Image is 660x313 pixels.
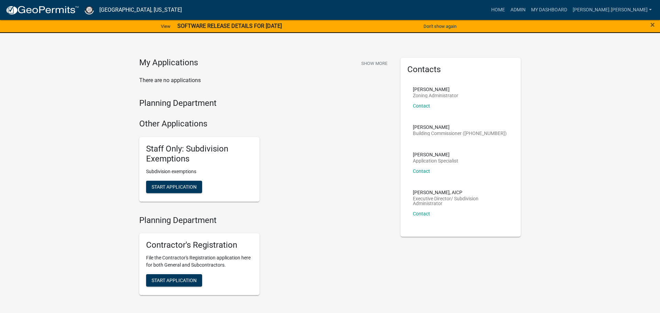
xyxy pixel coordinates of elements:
[146,168,253,175] p: Subdivision exemptions
[413,211,430,216] a: Contact
[99,4,182,16] a: [GEOGRAPHIC_DATA], [US_STATE]
[139,215,390,225] h4: Planning Department
[413,158,458,163] p: Application Specialist
[139,98,390,108] h4: Planning Department
[407,65,514,75] h5: Contacts
[152,184,197,189] span: Start Application
[139,119,390,207] wm-workflow-list-section: Other Applications
[413,196,508,206] p: Executive Director/ Subdivision Administrator
[413,190,508,195] p: [PERSON_NAME], AICP
[508,3,528,16] a: Admin
[177,23,282,29] strong: SOFTWARE RELEASE DETAILS FOR [DATE]
[413,168,430,174] a: Contact
[650,21,655,29] button: Close
[152,278,197,283] span: Start Application
[413,125,507,130] p: [PERSON_NAME]
[158,21,173,32] a: View
[139,119,390,129] h4: Other Applications
[139,58,198,68] h4: My Applications
[139,76,390,85] p: There are no applications
[413,152,458,157] p: [PERSON_NAME]
[421,21,459,32] button: Don't show again
[413,131,507,136] p: Building Commissioner ([PHONE_NUMBER])
[146,144,253,164] h5: Staff Only: Subdivision Exemptions
[146,274,202,287] button: Start Application
[570,3,654,16] a: [PERSON_NAME].[PERSON_NAME]
[85,5,94,14] img: Cass County, Indiana
[146,181,202,193] button: Start Application
[146,240,253,250] h5: Contractor's Registration
[528,3,570,16] a: My Dashboard
[146,254,253,269] p: File the Contractor's Registration application here for both General and Subcontractors.
[413,93,458,98] p: Zoning Administrator
[359,58,390,69] button: Show More
[413,103,430,109] a: Contact
[413,87,458,92] p: [PERSON_NAME]
[650,20,655,30] span: ×
[488,3,508,16] a: Home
